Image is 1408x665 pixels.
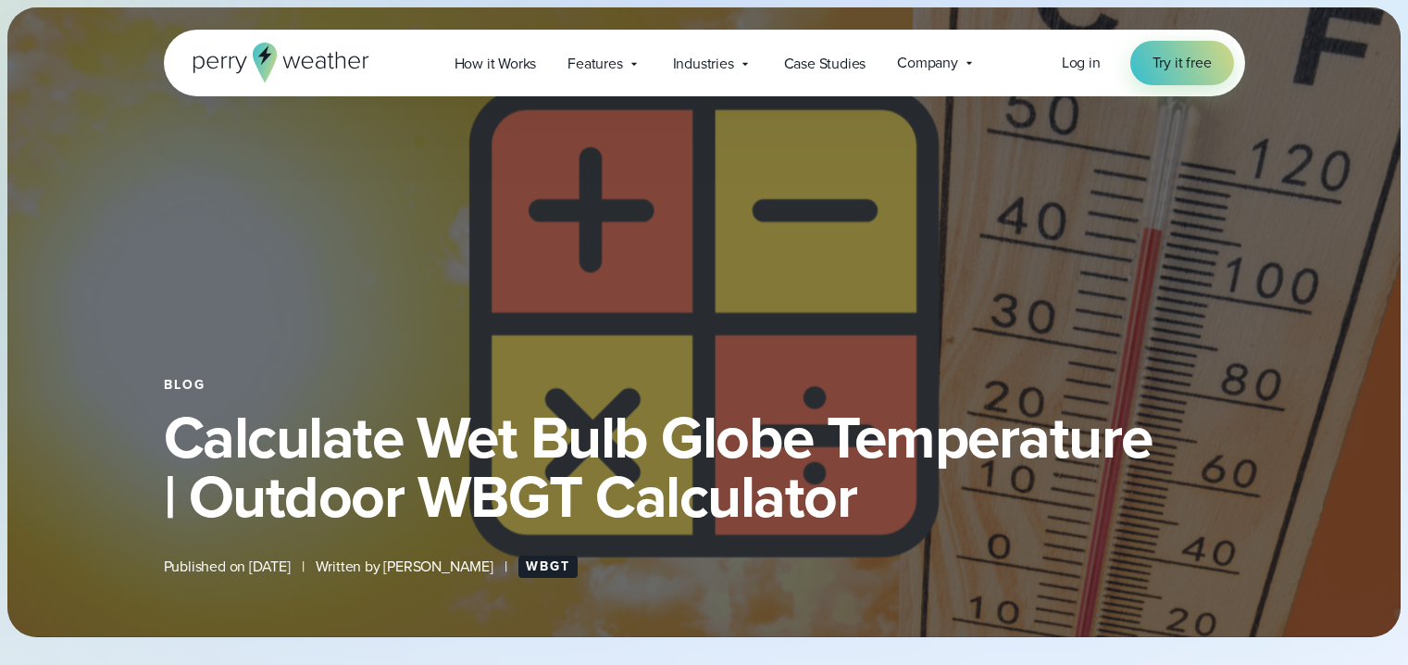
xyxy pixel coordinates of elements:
span: Features [567,53,622,75]
span: Written by [PERSON_NAME] [316,556,493,578]
span: Log in [1062,52,1101,73]
a: Case Studies [768,44,882,82]
span: | [302,556,305,578]
span: Published on [DATE] [164,556,291,578]
span: Industries [673,53,734,75]
a: Log in [1062,52,1101,74]
span: | [505,556,507,578]
a: Try it free [1130,41,1234,85]
span: Try it free [1153,52,1212,74]
a: How it Works [439,44,553,82]
div: Blog [164,378,1245,393]
h1: Calculate Wet Bulb Globe Temperature | Outdoor WBGT Calculator [164,408,1245,526]
span: Company [897,52,958,74]
span: Case Studies [784,53,866,75]
span: How it Works [455,53,537,75]
a: WBGT [518,556,578,578]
